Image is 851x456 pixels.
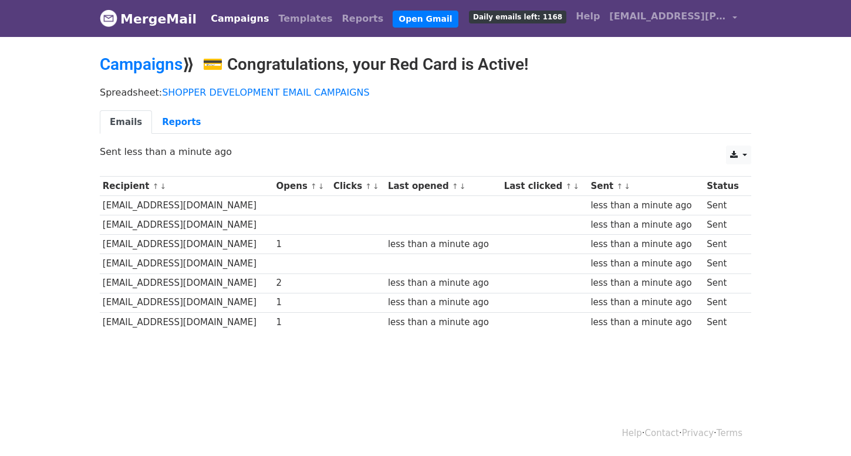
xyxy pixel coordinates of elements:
[153,182,159,191] a: ↑
[704,196,745,215] td: Sent
[590,257,701,271] div: less than a minute ago
[590,296,701,309] div: less than a minute ago
[452,182,458,191] a: ↑
[276,316,328,329] div: 1
[318,182,325,191] a: ↓
[460,182,466,191] a: ↓
[388,316,498,329] div: less than a minute ago
[160,182,166,191] a: ↓
[100,312,273,332] td: [EMAIL_ADDRESS][DOMAIN_NAME]
[100,254,273,273] td: [EMAIL_ADDRESS][DOMAIN_NAME]
[590,218,701,232] div: less than a minute ago
[588,177,704,196] th: Sent
[704,215,745,235] td: Sent
[206,7,273,31] a: Campaigns
[152,110,211,134] a: Reports
[571,5,605,28] a: Help
[388,296,498,309] div: less than a minute ago
[385,177,501,196] th: Last opened
[100,215,273,235] td: [EMAIL_ADDRESS][DOMAIN_NAME]
[100,235,273,254] td: [EMAIL_ADDRESS][DOMAIN_NAME]
[393,11,458,28] a: Open Gmail
[645,428,679,438] a: Contact
[704,235,745,254] td: Sent
[590,238,701,251] div: less than a minute ago
[682,428,714,438] a: Privacy
[162,87,370,98] a: SHOPPER DEVELOPMENT EMAIL CAMPAIGNS
[276,296,328,309] div: 1
[273,7,337,31] a: Templates
[501,177,588,196] th: Last clicked
[100,196,273,215] td: [EMAIL_ADDRESS][DOMAIN_NAME]
[100,177,273,196] th: Recipient
[310,182,317,191] a: ↑
[273,177,330,196] th: Opens
[100,55,751,75] h2: ⟫ 💳 Congratulations, your Red Card is Active!
[616,182,623,191] a: ↑
[276,238,328,251] div: 1
[704,254,745,273] td: Sent
[609,9,727,23] span: [EMAIL_ADDRESS][PERSON_NAME][DOMAIN_NAME]
[590,276,701,290] div: less than a minute ago
[276,276,328,290] div: 2
[100,110,152,134] a: Emails
[704,273,745,293] td: Sent
[100,146,751,158] p: Sent less than a minute ago
[100,86,751,99] p: Spreadsheet:
[573,182,579,191] a: ↓
[100,55,183,74] a: Campaigns
[704,177,745,196] th: Status
[388,238,498,251] div: less than a minute ago
[704,293,745,312] td: Sent
[565,182,572,191] a: ↑
[365,182,372,191] a: ↑
[622,428,642,438] a: Help
[624,182,630,191] a: ↓
[100,293,273,312] td: [EMAIL_ADDRESS][DOMAIN_NAME]
[373,182,379,191] a: ↓
[388,276,498,290] div: less than a minute ago
[605,5,742,32] a: [EMAIL_ADDRESS][PERSON_NAME][DOMAIN_NAME]
[100,9,117,27] img: MergeMail logo
[704,312,745,332] td: Sent
[590,199,701,212] div: less than a minute ago
[590,316,701,329] div: less than a minute ago
[464,5,571,28] a: Daily emails left: 1168
[717,428,742,438] a: Terms
[330,177,385,196] th: Clicks
[469,11,566,23] span: Daily emails left: 1168
[100,273,273,293] td: [EMAIL_ADDRESS][DOMAIN_NAME]
[100,6,197,31] a: MergeMail
[337,7,389,31] a: Reports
